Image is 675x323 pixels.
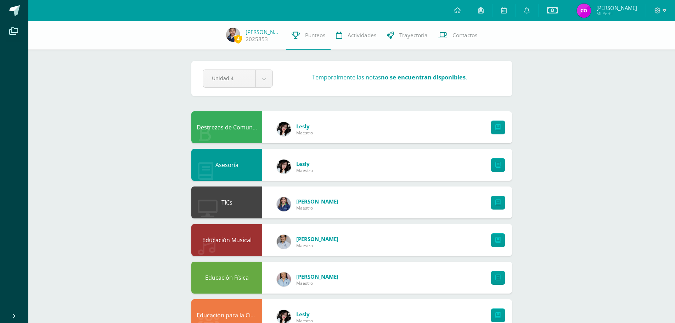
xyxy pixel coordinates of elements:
span: Punteos [305,32,325,39]
strong: no se encuentran disponibles [381,73,466,81]
span: Lesly [296,123,313,130]
img: b0665736e873a557294c510bd695d656.png [277,197,291,211]
a: Trayectoria [382,21,433,50]
a: Unidad 4 [203,70,272,87]
span: Lesly [296,160,313,167]
span: Maestro [296,280,338,286]
div: Educación Musical [191,224,262,256]
img: cda84368f7be8c38a7b73e8aa07672d3.png [577,4,591,18]
img: 9206b89cae0348c1c9e31d5002241d50.png [277,160,291,174]
span: 4 [234,34,242,43]
span: [PERSON_NAME] [296,235,338,243]
a: 2025853 [246,35,268,43]
a: [PERSON_NAME] [246,28,281,35]
span: [PERSON_NAME] [296,198,338,205]
span: Lesly [296,311,313,318]
span: Maestro [296,205,338,211]
span: Maestro [296,130,313,136]
span: [PERSON_NAME] [596,4,637,11]
span: Contactos [452,32,477,39]
span: Mi Perfil [596,11,637,17]
h3: Temporalmente las notas . [312,73,467,81]
div: Destrezas de Comunicación y Lenguaje [191,111,262,143]
a: Contactos [433,21,483,50]
span: Actividades [348,32,376,39]
span: [PERSON_NAME] [296,273,338,280]
div: Educación Física [191,262,262,294]
span: Maestro [296,243,338,249]
a: Punteos [286,21,331,50]
span: Unidad 4 [212,70,247,87]
span: Maestro [296,167,313,173]
div: Asesoría [191,149,262,181]
a: Actividades [331,21,382,50]
img: 712037144ef9d500c6c17564a0eda89e.png [277,235,291,249]
img: e74dbee29fbf73d010819368d52ed6a1.png [226,28,240,42]
div: TICs [191,186,262,218]
img: 9206b89cae0348c1c9e31d5002241d50.png [277,122,291,136]
img: dc674997e74fffa5930a5c3b490745a5.png [277,272,291,286]
span: Trayectoria [399,32,428,39]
